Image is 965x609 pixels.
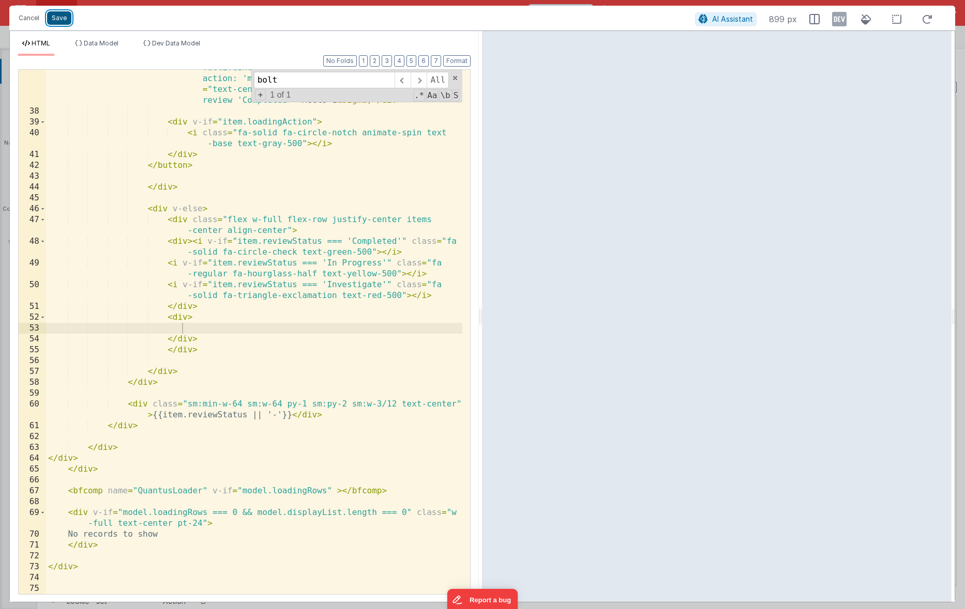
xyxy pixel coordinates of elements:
div: 53 [19,323,46,334]
div: 66 [19,475,46,486]
div: 67 [19,486,46,496]
div: 58 [19,377,46,388]
span: Dev Data Model [152,39,200,47]
div: 41 [19,149,46,160]
div: 40 [19,128,46,149]
span: HTML [32,39,50,47]
div: 55 [19,345,46,355]
div: 54 [19,334,46,345]
div: 70 [19,529,46,540]
div: 69 [19,507,46,529]
div: 50 [19,279,46,301]
button: 6 [418,55,429,67]
button: Save [47,11,71,25]
span: 899 px [769,13,797,25]
div: 62 [19,431,46,442]
div: 52 [19,312,46,323]
div: 49 [19,258,46,279]
div: 75 [19,583,46,594]
div: 63 [19,442,46,453]
span: Search In Selection [453,89,460,101]
div: 44 [19,182,46,193]
button: Format [443,55,471,67]
input: Search for [254,72,395,88]
div: 42 [19,160,46,171]
span: Toggel Replace mode [255,89,266,100]
span: Data Model [84,39,118,47]
span: Alt-Enter [427,72,449,88]
div: 45 [19,193,46,204]
div: 60 [19,399,46,420]
div: 57 [19,366,46,377]
div: 71 [19,540,46,551]
div: 39 [19,117,46,128]
span: 1 of 1 [266,90,295,100]
span: AI Assistant [712,14,753,23]
div: 43 [19,171,46,182]
button: 5 [406,55,416,67]
div: 38 [19,106,46,117]
button: AI Assistant [695,12,757,26]
div: 64 [19,453,46,464]
span: CaseSensitive Search [426,89,438,101]
div: 48 [19,236,46,258]
div: 73 [19,561,46,572]
div: 65 [19,464,46,475]
button: 3 [382,55,392,67]
div: 47 [19,214,46,236]
div: 72 [19,551,46,561]
button: 4 [394,55,404,67]
div: 61 [19,420,46,431]
button: 7 [431,55,441,67]
button: Cancel [13,11,44,25]
div: 59 [19,388,46,399]
button: 2 [370,55,380,67]
span: RegExp Search [413,89,425,101]
button: No Folds [323,55,357,67]
div: 46 [19,204,46,214]
div: 56 [19,355,46,366]
div: 74 [19,572,46,583]
span: Whole Word Search [439,89,451,101]
div: 68 [19,496,46,507]
button: 1 [359,55,368,67]
div: 51 [19,301,46,312]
